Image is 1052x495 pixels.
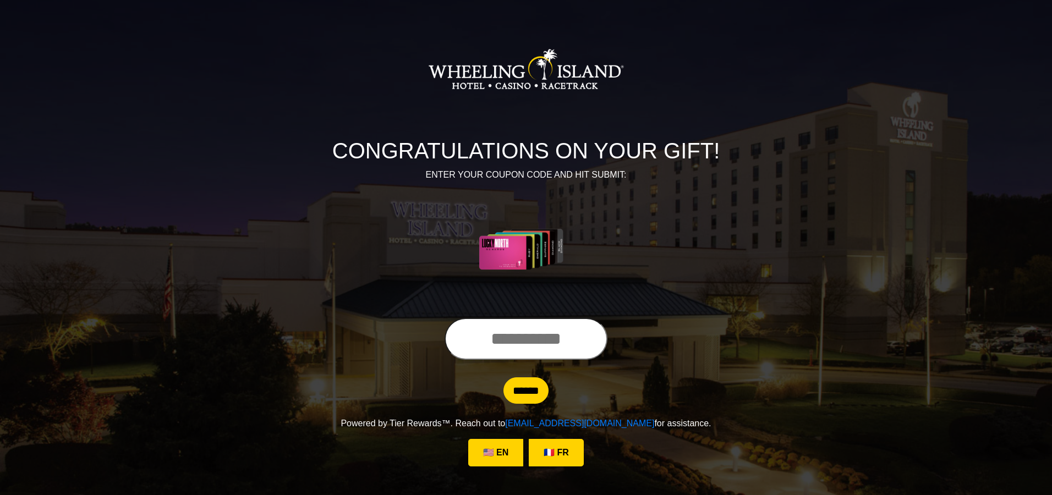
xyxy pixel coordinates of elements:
[428,14,624,124] img: Logo
[468,439,523,466] a: 🇺🇸 EN
[529,439,584,466] a: 🇫🇷 FR
[341,419,711,428] span: Powered by Tier Rewards™. Reach out to for assistance.
[221,168,831,182] p: ENTER YOUR COUPON CODE AND HIT SUBMIT:
[465,439,587,466] div: Language Selection
[453,195,600,305] img: Center Image
[221,137,831,164] h1: CONGRATULATIONS ON YOUR GIFT!
[505,419,654,428] a: [EMAIL_ADDRESS][DOMAIN_NAME]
